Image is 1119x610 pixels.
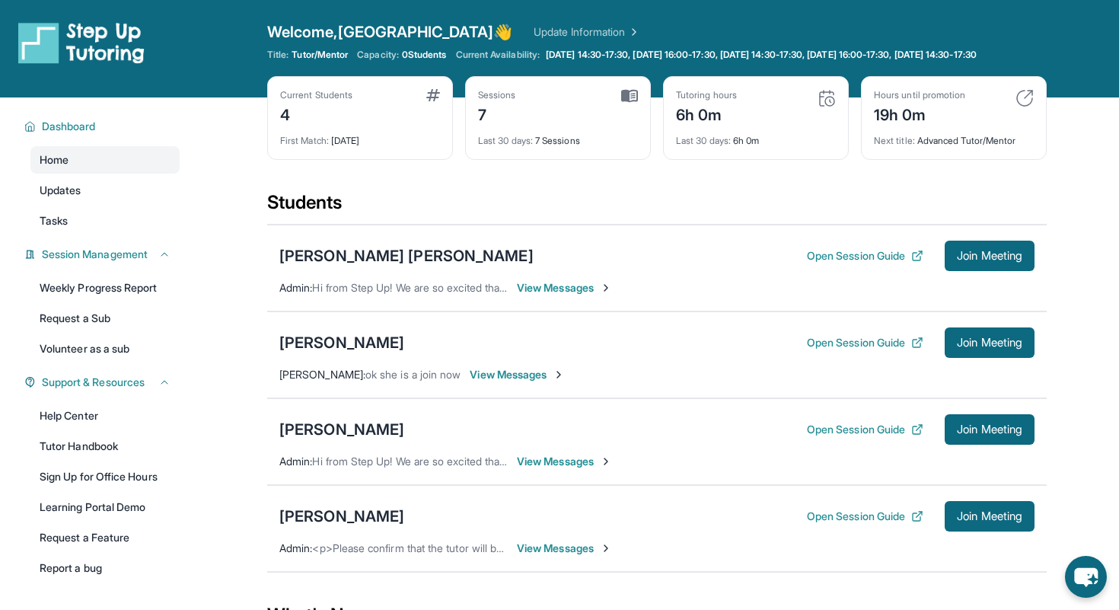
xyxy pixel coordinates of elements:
[40,183,81,198] span: Updates
[621,89,638,103] img: card
[30,335,180,362] a: Volunteer as a sub
[945,241,1035,271] button: Join Meeting
[534,24,640,40] a: Update Information
[478,126,638,147] div: 7 Sessions
[30,524,180,551] a: Request a Feature
[478,135,533,146] span: Last 30 days :
[36,119,171,134] button: Dashboard
[280,101,352,126] div: 4
[957,338,1022,347] span: Join Meeting
[30,554,180,582] a: Report a bug
[36,375,171,390] button: Support & Resources
[957,251,1022,260] span: Join Meeting
[818,89,836,107] img: card
[600,282,612,294] img: Chevron-Right
[279,281,312,294] span: Admin :
[807,509,923,524] button: Open Session Guide
[456,49,540,61] span: Current Availability:
[30,146,180,174] a: Home
[280,135,329,146] span: First Match :
[1065,556,1107,598] button: chat-button
[945,327,1035,358] button: Join Meeting
[18,21,145,64] img: logo
[517,280,612,295] span: View Messages
[600,542,612,554] img: Chevron-Right
[42,247,148,262] span: Session Management
[470,367,565,382] span: View Messages
[30,433,180,460] a: Tutor Handbook
[1015,89,1034,107] img: card
[279,245,534,267] div: [PERSON_NAME] [PERSON_NAME]
[279,332,404,353] div: [PERSON_NAME]
[676,101,737,126] div: 6h 0m
[874,89,965,101] div: Hours until promotion
[312,541,862,554] span: <p>Please confirm that the tutor will be able to attend your first assigned meeting time before j...
[553,369,565,381] img: Chevron-Right
[279,506,404,527] div: [PERSON_NAME]
[30,274,180,302] a: Weekly Progress Report
[30,207,180,235] a: Tasks
[279,419,404,440] div: [PERSON_NAME]
[945,501,1035,532] button: Join Meeting
[279,455,312,468] span: Admin :
[292,49,348,61] span: Tutor/Mentor
[676,135,731,146] span: Last 30 days :
[807,422,923,437] button: Open Session Guide
[30,305,180,332] a: Request a Sub
[42,375,145,390] span: Support & Resources
[874,135,915,146] span: Next title :
[40,152,69,168] span: Home
[625,24,640,40] img: Chevron Right
[30,402,180,430] a: Help Center
[478,89,516,101] div: Sessions
[478,101,516,126] div: 7
[30,493,180,521] a: Learning Portal Demo
[957,425,1022,434] span: Join Meeting
[36,247,171,262] button: Session Management
[426,89,440,101] img: card
[807,248,923,263] button: Open Session Guide
[543,49,980,61] a: [DATE] 14:30-17:30, [DATE] 16:00-17:30, [DATE] 14:30-17:30, [DATE] 16:00-17:30, [DATE] 14:30-17:30
[279,541,312,554] span: Admin :
[30,463,180,490] a: Sign Up for Office Hours
[42,119,96,134] span: Dashboard
[279,368,365,381] span: [PERSON_NAME] :
[957,512,1022,521] span: Join Meeting
[267,21,512,43] span: Welcome, [GEOGRAPHIC_DATA] 👋
[807,335,923,350] button: Open Session Guide
[945,414,1035,445] button: Join Meeting
[267,49,289,61] span: Title:
[40,213,68,228] span: Tasks
[267,190,1047,224] div: Students
[365,368,461,381] span: ok she is a join now
[30,177,180,204] a: Updates
[676,126,836,147] div: 6h 0m
[357,49,399,61] span: Capacity:
[402,49,447,61] span: 0 Students
[600,455,612,468] img: Chevron-Right
[280,126,440,147] div: [DATE]
[874,126,1034,147] div: Advanced Tutor/Mentor
[546,49,977,61] span: [DATE] 14:30-17:30, [DATE] 16:00-17:30, [DATE] 14:30-17:30, [DATE] 16:00-17:30, [DATE] 14:30-17:30
[676,89,737,101] div: Tutoring hours
[517,454,612,469] span: View Messages
[517,541,612,556] span: View Messages
[280,89,352,101] div: Current Students
[874,101,965,126] div: 19h 0m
